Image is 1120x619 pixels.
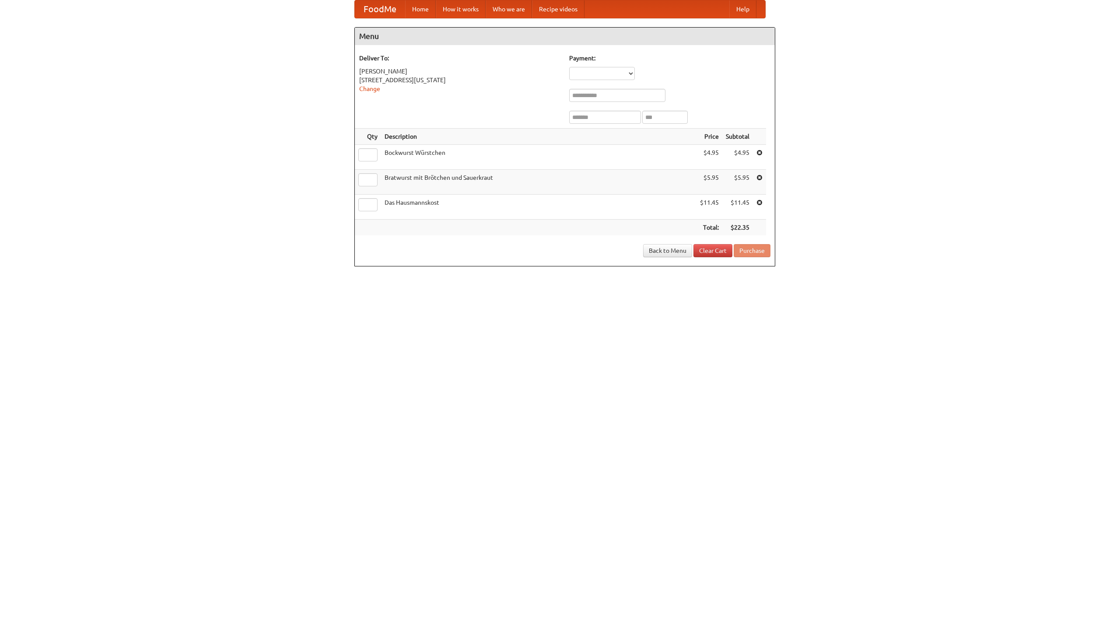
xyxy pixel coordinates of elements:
[696,145,722,170] td: $4.95
[355,0,405,18] a: FoodMe
[722,195,753,220] td: $11.45
[359,67,560,76] div: [PERSON_NAME]
[355,129,381,145] th: Qty
[696,170,722,195] td: $5.95
[722,129,753,145] th: Subtotal
[722,220,753,236] th: $22.35
[722,145,753,170] td: $4.95
[696,195,722,220] td: $11.45
[355,28,775,45] h4: Menu
[532,0,584,18] a: Recipe videos
[729,0,756,18] a: Help
[643,244,692,257] a: Back to Menu
[569,54,770,63] h5: Payment:
[734,244,770,257] button: Purchase
[381,145,696,170] td: Bockwurst Würstchen
[405,0,436,18] a: Home
[696,220,722,236] th: Total:
[359,54,560,63] h5: Deliver To:
[381,129,696,145] th: Description
[381,170,696,195] td: Bratwurst mit Brötchen und Sauerkraut
[696,129,722,145] th: Price
[486,0,532,18] a: Who we are
[359,85,380,92] a: Change
[722,170,753,195] td: $5.95
[381,195,696,220] td: Das Hausmannskost
[693,244,732,257] a: Clear Cart
[436,0,486,18] a: How it works
[359,76,560,84] div: [STREET_ADDRESS][US_STATE]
